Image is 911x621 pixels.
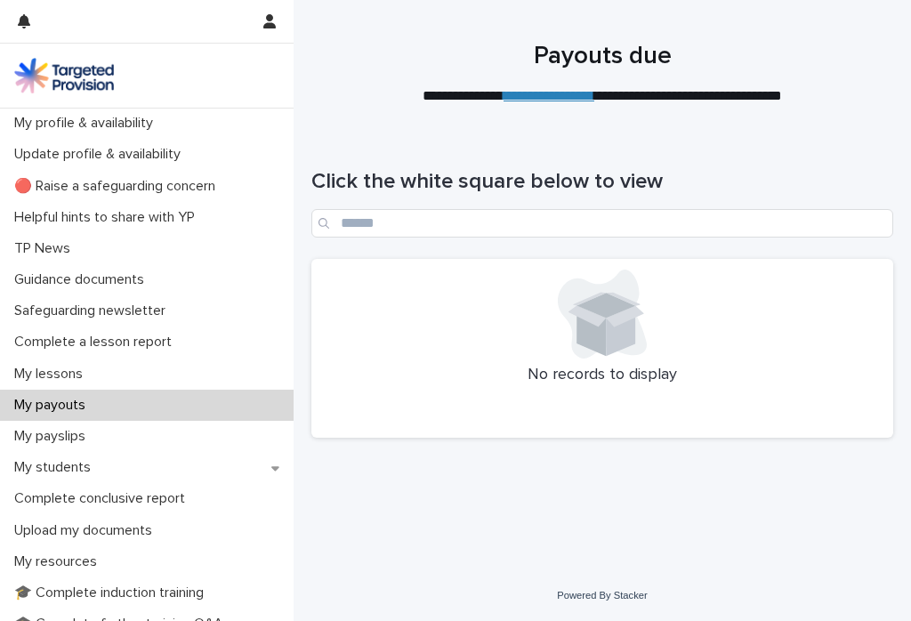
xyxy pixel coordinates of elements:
[311,42,893,72] h1: Payouts due
[7,115,167,132] p: My profile & availability
[7,585,218,601] p: 🎓 Complete induction training
[7,397,100,414] p: My payouts
[7,209,209,226] p: Helpful hints to share with YP
[311,169,893,195] h1: Click the white square below to view
[7,178,230,195] p: 🔴 Raise a safeguarding concern
[311,209,893,238] input: Search
[7,334,186,351] p: Complete a lesson report
[7,522,166,539] p: Upload my documents
[14,58,114,93] img: M5nRWzHhSzIhMunXDL62
[7,490,199,507] p: Complete conclusive report
[7,366,97,383] p: My lessons
[7,240,85,257] p: TP News
[7,428,100,445] p: My payslips
[557,590,647,601] a: Powered By Stacker
[7,271,158,288] p: Guidance documents
[7,553,111,570] p: My resources
[7,459,105,476] p: My students
[7,302,180,319] p: Safeguarding newsletter
[7,146,195,163] p: Update profile & availability
[322,366,883,385] p: No records to display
